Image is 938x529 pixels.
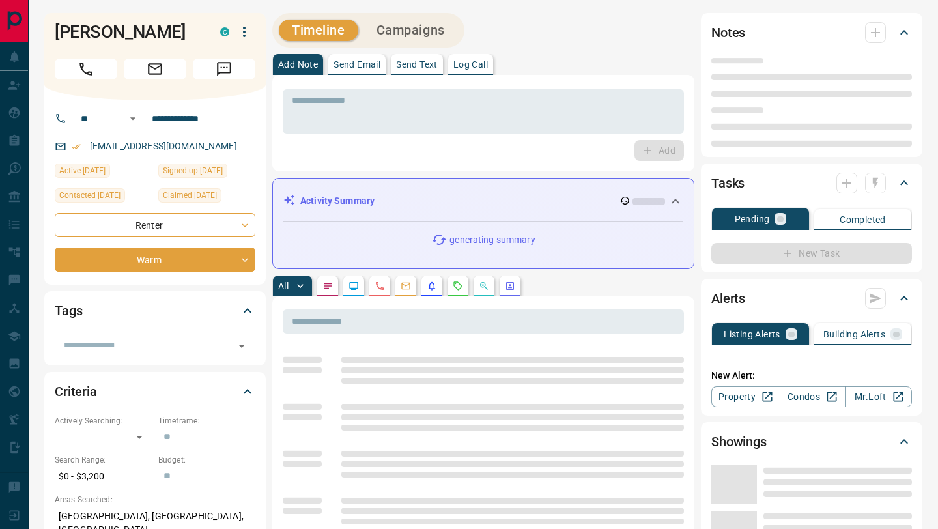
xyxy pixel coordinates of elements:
[220,27,229,36] div: condos.ca
[163,189,217,202] span: Claimed [DATE]
[55,466,152,487] p: $0 - $3,200
[59,189,121,202] span: Contacted [DATE]
[158,164,255,182] div: Wed Dec 06 2023
[505,281,515,291] svg: Agent Actions
[55,454,152,466] p: Search Range:
[55,164,152,182] div: Mon Sep 01 2025
[735,214,770,223] p: Pending
[55,376,255,407] div: Criteria
[711,173,745,193] h2: Tasks
[55,300,82,321] h2: Tags
[55,213,255,237] div: Renter
[396,60,438,69] p: Send Text
[453,281,463,291] svg: Requests
[279,20,358,41] button: Timeline
[711,288,745,309] h2: Alerts
[427,281,437,291] svg: Listing Alerts
[724,330,780,339] p: Listing Alerts
[711,167,912,199] div: Tasks
[823,330,885,339] p: Building Alerts
[125,111,141,126] button: Open
[59,164,106,177] span: Active [DATE]
[72,142,81,151] svg: Email Verified
[55,59,117,79] span: Call
[124,59,186,79] span: Email
[375,281,385,291] svg: Calls
[55,295,255,326] div: Tags
[711,22,745,43] h2: Notes
[711,426,912,457] div: Showings
[193,59,255,79] span: Message
[363,20,458,41] button: Campaigns
[840,215,886,224] p: Completed
[401,281,411,291] svg: Emails
[158,188,255,207] div: Thu Aug 22 2024
[711,369,912,382] p: New Alert:
[711,283,912,314] div: Alerts
[845,386,912,407] a: Mr.Loft
[158,415,255,427] p: Timeframe:
[322,281,333,291] svg: Notes
[711,431,767,452] h2: Showings
[348,281,359,291] svg: Lead Browsing Activity
[453,60,488,69] p: Log Call
[163,164,223,177] span: Signed up [DATE]
[233,337,251,355] button: Open
[334,60,380,69] p: Send Email
[55,248,255,272] div: Warm
[283,189,683,213] div: Activity Summary
[449,233,535,247] p: generating summary
[90,141,237,151] a: [EMAIL_ADDRESS][DOMAIN_NAME]
[778,386,845,407] a: Condos
[278,60,318,69] p: Add Note
[55,415,152,427] p: Actively Searching:
[300,194,375,208] p: Activity Summary
[278,281,289,291] p: All
[55,381,97,402] h2: Criteria
[55,188,152,207] div: Fri Nov 15 2024
[158,454,255,466] p: Budget:
[711,386,778,407] a: Property
[55,21,201,42] h1: [PERSON_NAME]
[479,281,489,291] svg: Opportunities
[55,494,255,506] p: Areas Searched:
[711,17,912,48] div: Notes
